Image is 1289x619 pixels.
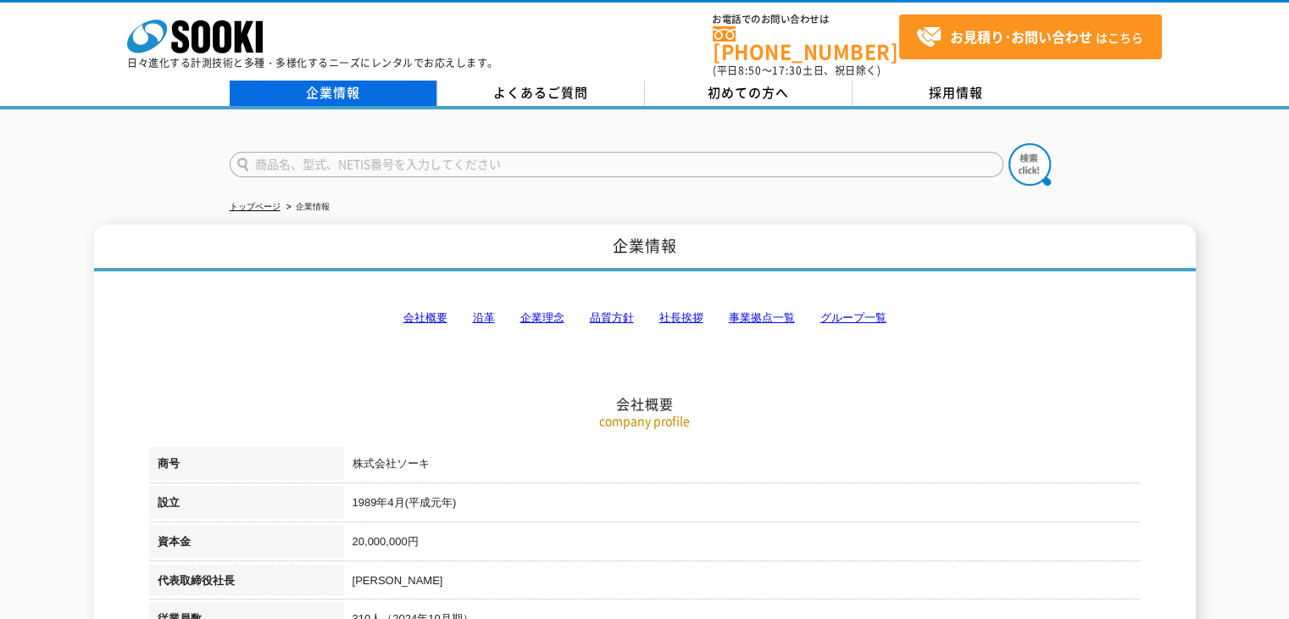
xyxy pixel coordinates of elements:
[708,83,789,102] span: 初めての方へ
[230,81,437,106] a: 企業情報
[344,486,1141,525] td: 1989年4月(平成元年)
[713,14,899,25] span: お電話でのお問い合わせは
[230,152,1003,177] input: 商品名、型式、NETIS番号を入力してください
[149,525,344,564] th: 資本金
[344,447,1141,486] td: 株式会社ソーキ
[149,412,1141,430] p: company profile
[149,486,344,525] th: 設立
[645,81,853,106] a: 初めての方へ
[403,311,447,324] a: 会社概要
[437,81,645,106] a: よくあるご質問
[520,311,564,324] a: 企業理念
[149,564,344,603] th: 代表取締役社長
[853,81,1060,106] a: 採用情報
[283,198,330,216] li: 企業情報
[230,202,281,211] a: トップページ
[916,25,1143,50] span: はこちら
[713,63,881,78] span: (平日 ～ 土日、祝日除く)
[127,58,498,68] p: 日々進化する計測技術と多種・多様化するニーズにレンタルでお応えします。
[473,311,495,324] a: 沿革
[713,26,899,61] a: [PHONE_NUMBER]
[149,226,1141,413] h2: 会社概要
[729,311,795,324] a: 事業拠点一覧
[738,63,762,78] span: 8:50
[899,14,1162,59] a: お見積り･お問い合わせはこちら
[94,225,1196,271] h1: 企業情報
[344,564,1141,603] td: [PERSON_NAME]
[149,447,344,486] th: 商号
[772,63,803,78] span: 17:30
[950,26,1092,47] strong: お見積り･お問い合わせ
[659,311,703,324] a: 社長挨拶
[820,311,886,324] a: グループ一覧
[1008,143,1051,186] img: btn_search.png
[344,525,1141,564] td: 20,000,000円
[590,311,634,324] a: 品質方針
